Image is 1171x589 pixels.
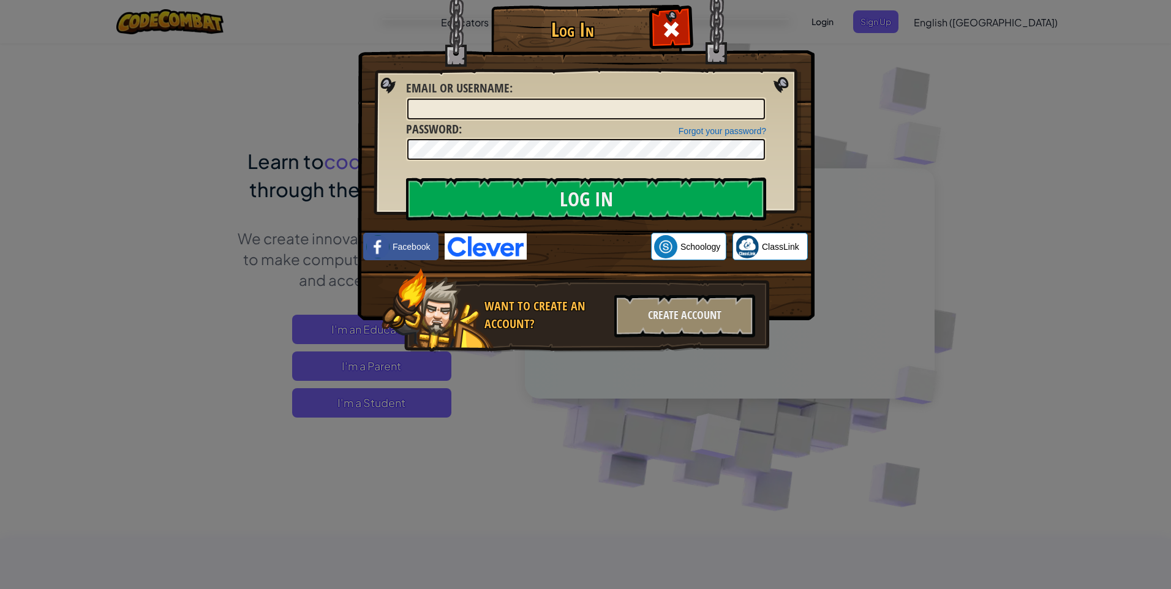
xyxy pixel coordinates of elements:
img: facebook_small.png [366,235,390,258]
iframe: Sign in with Google Button [527,233,651,260]
label: : [406,121,462,138]
span: Facebook [393,241,430,253]
span: Password [406,121,459,137]
div: Want to create an account? [484,298,607,332]
span: Schoology [680,241,720,253]
label: : [406,80,513,97]
div: Create Account [614,294,755,337]
img: classlink-logo-small.png [736,235,759,258]
span: ClassLink [762,241,799,253]
a: Forgot your password? [679,126,766,136]
input: Log In [406,178,766,220]
img: clever-logo-blue.png [445,233,527,260]
span: Email or Username [406,80,510,96]
img: schoology.png [654,235,677,258]
h1: Log In [494,19,650,40]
